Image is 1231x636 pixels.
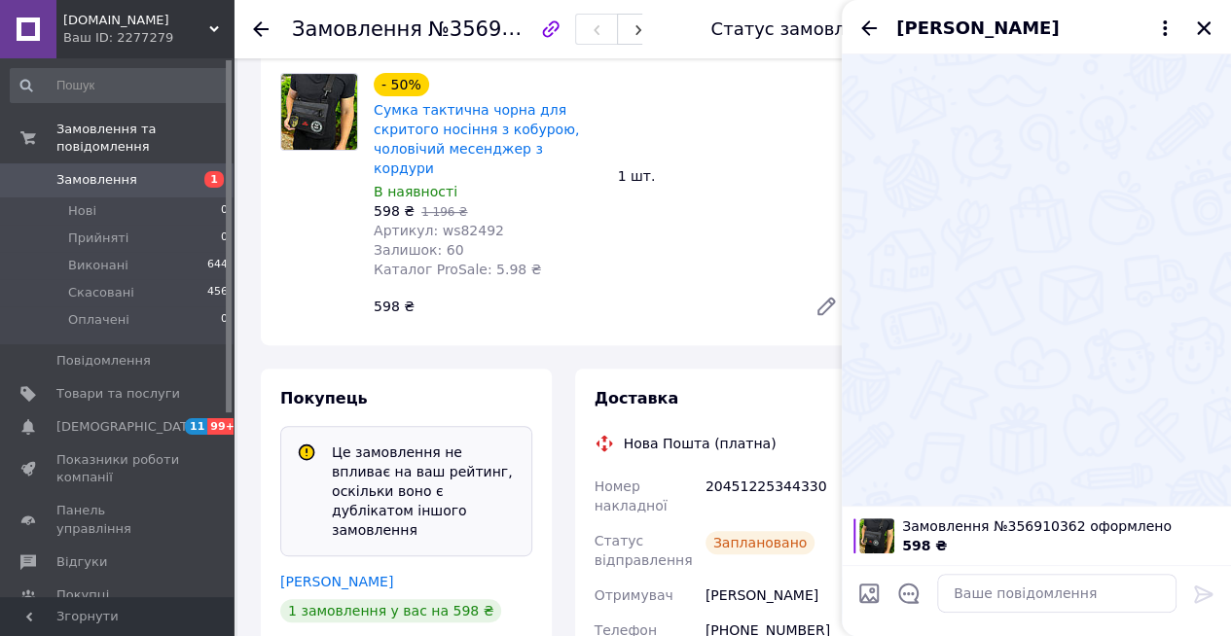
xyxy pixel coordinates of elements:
[56,121,234,156] span: Замовлення та повідомлення
[280,599,501,622] div: 1 замовлення у вас на 598 ₴
[221,230,228,247] span: 0
[207,257,228,274] span: 644
[63,12,209,29] span: 20tka.shop
[374,262,541,277] span: Каталог ProSale: 5.98 ₴
[702,469,850,523] div: 20451225344330
[56,171,137,189] span: Замовлення
[68,230,128,247] span: Прийняті
[56,451,180,486] span: Показники роботи компанії
[807,287,846,326] a: Редагувати
[421,205,467,219] span: 1 196 ₴
[595,587,673,603] span: Отримувач
[63,29,234,47] div: Ваш ID: 2277279
[280,574,393,589] a: [PERSON_NAME]
[374,223,504,238] span: Артикул: ws82492
[896,581,922,606] button: Відкрити шаблони відповідей
[902,516,1219,536] span: Замовлення №356910362 оформлено
[207,284,228,301] span: 456
[56,502,180,537] span: Панель управління
[595,389,679,407] span: Доставка
[710,19,889,39] div: Статус замовлення
[204,171,224,188] span: 1
[619,434,781,453] div: Нова Пошта (платна)
[374,203,415,219] span: 598 ₴
[280,389,368,407] span: Покупець
[68,257,128,274] span: Виконані
[595,478,668,513] span: Номер накладної
[56,553,107,571] span: Відгуки
[857,17,881,40] button: Назад
[56,418,200,436] span: [DEMOGRAPHIC_DATA]
[221,311,228,329] span: 0
[428,17,566,41] span: №356910362
[610,162,854,190] div: 1 шт.
[374,184,457,199] span: В наявності
[595,533,693,568] span: Статус відправлення
[706,531,815,554] div: Заплановано
[68,284,134,301] span: Скасовані
[253,19,269,39] div: Повернутися назад
[292,18,422,41] span: Замовлення
[68,202,96,220] span: Нові
[374,102,579,176] a: Сумка тактична чорна для скритого носіння з кобурою, чоловічий месенджер з кордури
[702,578,850,613] div: [PERSON_NAME]
[896,16,1177,41] button: [PERSON_NAME]
[185,418,207,435] span: 11
[281,74,357,150] img: Сумка тактична чорна для скритого носіння з кобурою, чоловічий месенджер з кордури
[221,202,228,220] span: 0
[859,518,894,553] img: 6730668014_w100_h100_sumka-takticheskaya-chernaya.jpg
[366,293,799,320] div: 598 ₴
[10,68,230,103] input: Пошук
[374,242,463,258] span: Залишок: 60
[207,418,239,435] span: 99+
[374,73,429,96] div: - 50%
[896,16,1059,41] span: [PERSON_NAME]
[324,442,524,540] div: Це замовлення не впливає на ваш рейтинг, оскільки воно є дублікатом іншого замовлення
[68,311,129,329] span: Оплачені
[1192,17,1215,40] button: Закрити
[56,352,151,370] span: Повідомлення
[56,385,180,403] span: Товари та послуги
[902,538,947,553] span: 598 ₴
[56,586,109,604] span: Покупці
